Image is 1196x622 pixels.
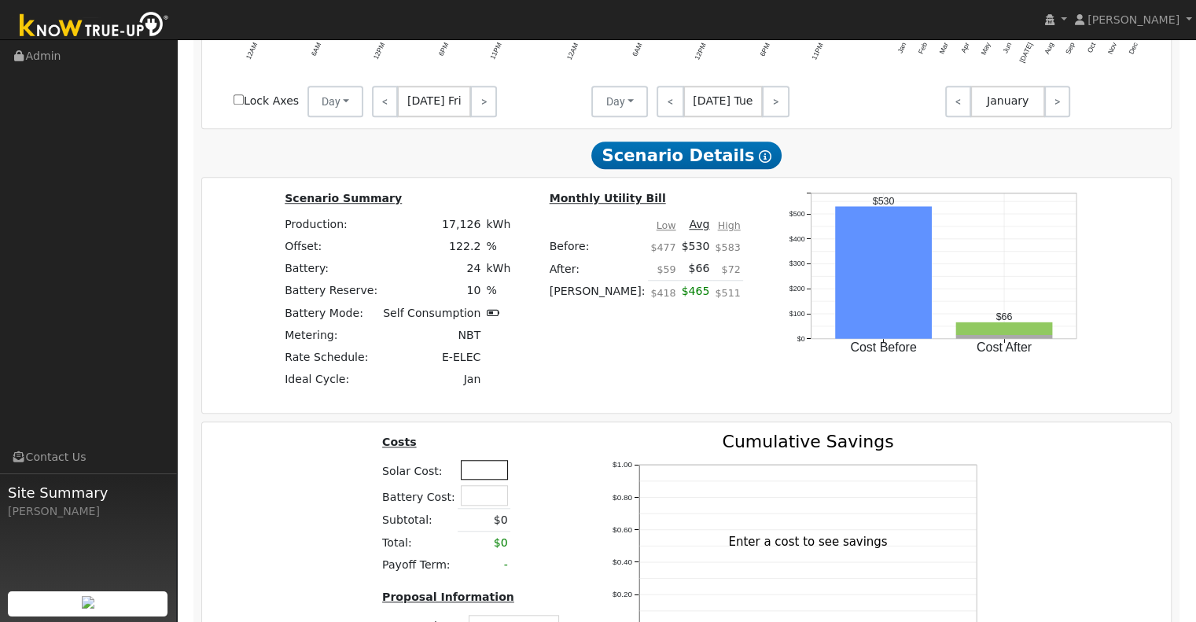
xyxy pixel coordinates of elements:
[789,259,805,267] text: $300
[381,236,484,258] td: 122.2
[381,302,484,324] td: Self Consumption
[613,590,632,598] text: $0.20
[464,373,481,385] span: Jan
[789,209,805,217] text: $500
[1128,41,1140,56] text: Dec
[380,458,458,483] td: Solar Cost:
[282,236,381,258] td: Offset:
[789,284,805,292] text: $200
[458,532,510,554] td: $0
[648,236,679,258] td: $477
[979,41,992,57] text: May
[504,558,508,571] span: -
[381,213,484,235] td: 17,126
[546,236,648,258] td: Before:
[1043,42,1055,56] text: Aug
[381,280,484,302] td: 10
[397,86,471,117] span: [DATE] Fri
[945,86,971,117] a: <
[956,334,1053,338] rect: onclick=""
[484,213,513,235] td: kWh
[956,322,1053,334] rect: onclick=""
[996,311,1013,322] text: $66
[372,86,398,117] a: <
[82,596,94,609] img: retrieve
[648,280,679,311] td: $418
[282,280,381,302] td: Battery Reserve:
[488,42,503,61] text: 11PM
[546,280,648,311] td: [PERSON_NAME]:
[380,509,458,532] td: Subtotal:
[12,9,177,44] img: Know True-Up
[917,42,929,56] text: Feb
[285,192,402,204] u: Scenario Summary
[470,86,496,117] a: >
[810,42,825,61] text: 11PM
[851,340,918,353] text: Cost Before
[937,42,949,56] text: Mar
[797,334,805,342] text: $0
[1086,41,1098,54] text: Oct
[718,219,741,231] u: High
[484,236,513,258] td: %
[591,142,782,170] span: Scenario Details
[613,558,632,566] text: $0.40
[282,302,381,324] td: Battery Mode:
[282,213,381,235] td: Production:
[1001,42,1013,55] text: Jun
[380,483,458,509] td: Battery Cost:
[683,86,763,117] span: [DATE] Tue
[244,42,259,61] text: 12AM
[613,525,632,534] text: $0.60
[729,535,889,549] text: Enter a cost to see savings
[437,42,451,57] text: 6PM
[282,346,381,368] td: Rate Schedule:
[873,195,895,206] text: $530
[631,42,644,57] text: 6AM
[550,192,666,204] u: Monthly Utility Bill
[282,324,381,346] td: Metering:
[762,86,789,117] a: >
[1087,13,1179,26] span: [PERSON_NAME]
[657,86,684,117] a: <
[1064,42,1076,56] text: Sep
[309,42,322,57] text: 6AM
[282,368,381,390] td: Ideal Cycle:
[648,258,679,281] td: $59
[689,218,709,230] u: Avg
[693,42,708,61] text: 12PM
[8,503,168,520] div: [PERSON_NAME]
[759,150,771,163] i: Show Help
[1018,42,1034,64] text: [DATE]
[836,206,933,338] rect: onclick=""
[723,432,894,451] text: Cumulative Savings
[1044,86,1070,117] a: >
[613,460,632,469] text: $1.00
[484,280,513,302] td: %
[712,236,743,258] td: $583
[679,280,712,311] td: $465
[959,42,971,54] text: Apr
[546,258,648,281] td: After:
[282,258,381,280] td: Battery:
[591,86,648,117] button: Day
[896,42,907,55] text: Jan
[458,509,510,532] td: $0
[234,94,244,105] input: Lock Axes
[712,280,743,311] td: $511
[380,532,458,554] td: Total:
[789,234,805,242] text: $400
[679,236,712,258] td: $530
[234,93,299,109] label: Lock Axes
[484,258,513,280] td: kWh
[381,324,484,346] td: NBT
[1106,41,1119,56] text: Nov
[8,482,168,503] span: Site Summary
[789,309,805,317] text: $100
[758,42,771,57] text: 6PM
[712,258,743,281] td: $72
[382,591,514,603] u: Proposal Information
[372,42,387,61] text: 12PM
[970,86,1045,117] span: January
[307,86,364,117] button: Day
